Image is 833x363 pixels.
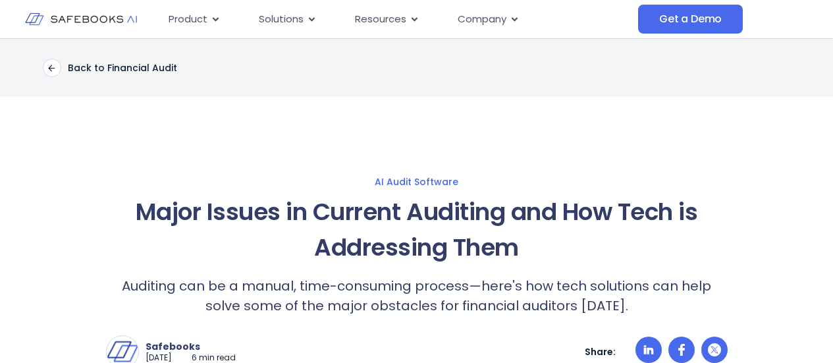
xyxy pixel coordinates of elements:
p: Safebooks [146,341,236,352]
p: Share: [585,346,616,358]
span: Company [458,12,506,27]
span: Product [169,12,207,27]
div: Menu Toggle [158,7,638,32]
nav: Menu [158,7,638,32]
p: Auditing can be a manual, time-consuming process—here's how tech solutions can help solve some of... [106,276,728,316]
a: Get a Demo [638,5,743,34]
p: Back to Financial Audit [68,62,177,74]
span: Solutions [259,12,304,27]
span: Resources [355,12,406,27]
span: Get a Demo [659,13,722,26]
h1: Major Issues in Current Auditing and How Tech is Addressing Them [106,194,728,265]
a: AI Audit Software [13,176,820,188]
a: Back to Financial Audit [43,59,177,77]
